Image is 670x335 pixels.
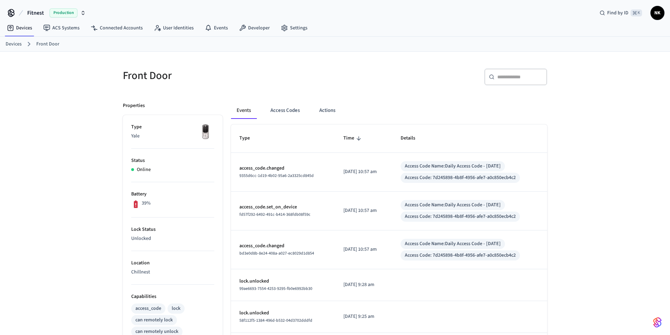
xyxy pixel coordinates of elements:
span: 58f112f5-1384-496d-b532-04d3702dddfd [239,318,312,323]
span: NK [651,7,664,19]
div: Access Code: 7d245898-4b8f-4956-afe7-a0c850ecb4c2 [405,252,516,259]
p: Yale [131,133,214,140]
div: can remotely lock [135,316,173,324]
a: Devices [1,22,38,34]
p: Status [131,157,214,164]
p: Chillnest [131,269,214,276]
span: Fitnest [27,9,44,17]
img: Yale Assure Touchscreen Wifi Smart Lock, Satin Nickel, Front [197,123,214,141]
p: lock.unlocked [239,278,327,285]
span: Time [343,133,363,144]
p: access_code.changed [239,165,327,172]
span: Production [50,8,77,17]
a: Devices [6,41,22,48]
div: Access Code Name: Daily Access Code - [DATE] [405,163,501,170]
img: SeamLogoGradient.69752ec5.svg [653,317,662,328]
a: Events [199,22,233,34]
div: access_code [135,305,161,312]
p: Properties [123,102,145,109]
div: lock [172,305,180,312]
p: [DATE] 10:57 am [343,168,384,176]
p: [DATE] 10:57 am [343,246,384,253]
p: access_code.changed [239,242,327,250]
a: Front Door [36,41,59,48]
span: 9355d6cc-1d19-4b02-95a6-2a3325cd845d [239,173,314,179]
p: 39% [142,200,151,207]
div: Access Code Name: Daily Access Code - [DATE] [405,240,501,248]
button: Actions [314,102,341,119]
span: Details [401,133,424,144]
div: Access Code: 7d245898-4b8f-4956-afe7-a0c850ecb4c2 [405,174,516,181]
a: Settings [275,22,313,34]
p: Capabilities [131,293,214,300]
span: ⌘ K [631,9,642,16]
p: Online [137,166,151,173]
span: 99ae6693-7554-4253-9295-fb0e6992bb30 [239,286,312,292]
div: ant example [231,102,547,119]
p: [DATE] 9:28 am [343,281,384,288]
span: bd3e0d8b-8e24-408a-a027-ec8029d1d854 [239,250,314,256]
p: Location [131,259,214,267]
h5: Front Door [123,69,331,83]
span: Type [239,133,259,144]
a: Developer [233,22,275,34]
a: Connected Accounts [85,22,148,34]
span: Find by ID [607,9,628,16]
p: lock.unlocked [239,309,327,317]
p: Battery [131,191,214,198]
p: Lock Status [131,226,214,233]
div: Access Code Name: Daily Access Code - [DATE] [405,201,501,209]
p: [DATE] 9:25 am [343,313,384,320]
div: Access Code: 7d245898-4b8f-4956-afe7-a0c850ecb4c2 [405,213,516,220]
p: Type [131,123,214,131]
button: Access Codes [265,102,305,119]
button: Events [231,102,256,119]
div: Find by ID⌘ K [594,7,648,19]
p: Unlocked [131,235,214,242]
p: access_code.set_on_device [239,204,327,211]
a: ACS Systems [38,22,85,34]
p: [DATE] 10:57 am [343,207,384,214]
span: fd57f292-6492-491c-b414-368fdb08f59c [239,212,311,218]
button: NK [650,6,664,20]
a: User Identities [148,22,199,34]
